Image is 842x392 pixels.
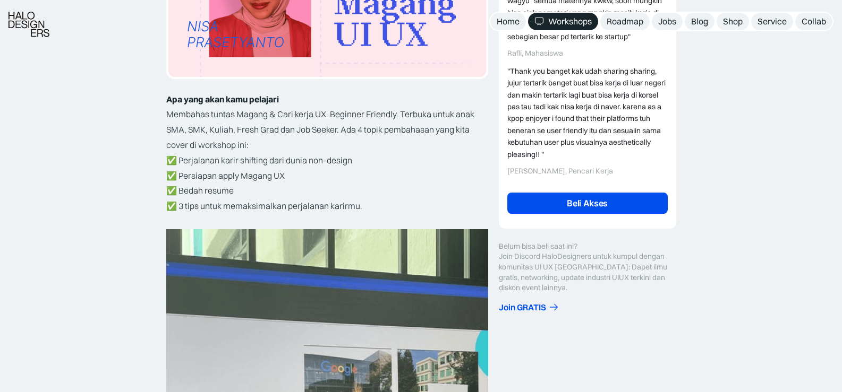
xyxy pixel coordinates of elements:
a: Beli Akses [507,193,668,214]
p: Membahas tuntas Magang & Cari kerja UX. Beginner Friendly. Terbuka untuk anak SMA, SMK, Kuliah, F... [166,107,488,152]
a: Home [490,13,526,30]
a: Service [751,13,793,30]
a: Workshops [528,13,598,30]
div: "Thank you banget kak udah sharing sharing, jujur tertarik banget buat bisa kerja di luar negeri ... [507,65,668,160]
a: Join GRATIS [499,302,676,313]
div: Rafli, Mahasiswa [507,49,668,58]
strong: Apa yang akan kamu pelajari [166,94,279,104]
a: Shop [717,13,749,30]
a: Collab [795,13,832,30]
p: ✅ Perjalanan karir shifting dari dunia non-design ✅ Persiapan apply Magang UX ✅ Bedah resume ✅ 3 ... [166,153,488,214]
div: Jobs [658,16,676,27]
div: Shop [723,16,743,27]
div: Belum bisa beli saat ini? Join Discord HaloDesigners untuk kumpul dengan komunitas UI UX [GEOGRAP... [499,241,676,293]
div: Join GRATIS [499,302,546,313]
div: Home [497,16,520,27]
a: Jobs [652,13,683,30]
div: Roadmap [607,16,643,27]
p: ‍ [166,214,488,229]
a: Roadmap [600,13,650,30]
div: Workshops [548,16,592,27]
a: Blog [685,13,715,30]
div: Service [758,16,787,27]
div: [PERSON_NAME], Pencari Kerja [507,167,668,176]
div: Blog [691,16,708,27]
div: Collab [802,16,826,27]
